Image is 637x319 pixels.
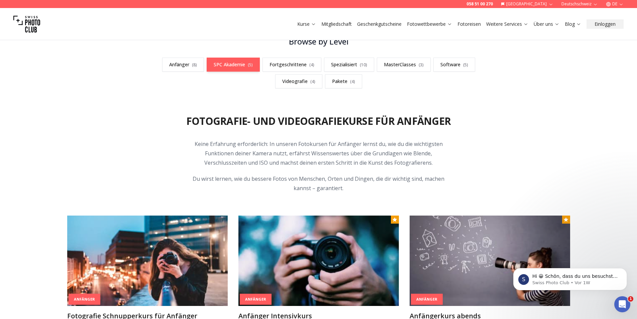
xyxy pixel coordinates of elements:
iframe: Intercom live chat [614,296,630,312]
button: Geschenkgutscheine [354,19,404,29]
button: Kurse [295,19,319,29]
div: Anfänger [411,294,443,305]
a: Videografie(4) [275,74,322,88]
button: Blog [562,19,584,29]
span: ( 4 ) [309,62,314,68]
p: Du wirst lernen, wie du bessere Fotos von Menschen, Orten und Dingen, die dir wichtig sind, mache... [190,174,447,193]
h2: Fotografie- und Videografiekurse für Anfänger [186,115,451,127]
a: Kurse [297,21,316,27]
button: Fotoreisen [455,19,484,29]
span: ( 4 ) [310,79,315,84]
a: Geschenkgutscheine [357,21,402,27]
span: ( 5 ) [248,62,253,68]
a: Spezialisiert(10) [324,58,374,72]
a: Fotoreisen [457,21,481,27]
img: Swiss photo club [13,11,40,37]
div: Anfänger [240,294,272,305]
a: Fotowettbewerbe [407,21,452,27]
span: 1 [628,296,633,302]
a: Mitgliedschaft [321,21,352,27]
a: 058 51 00 270 [466,1,493,7]
a: Blog [565,21,581,27]
span: ( 3 ) [419,62,424,68]
img: Anfängerkurs abends [410,216,570,306]
span: ( 4 ) [350,79,355,84]
span: ( 10 ) [360,62,367,68]
button: Einloggen [587,19,624,29]
a: Pakete(4) [325,74,362,88]
iframe: Intercom notifications Nachricht [503,254,637,301]
a: Anfänger(8) [162,58,204,72]
button: Weitere Services [484,19,531,29]
a: Software(5) [433,58,475,72]
a: SPC Akademie(5) [207,58,260,72]
a: MasterClasses(3) [377,58,431,72]
button: Mitgliedschaft [319,19,354,29]
span: ( 5 ) [463,62,468,68]
h3: Browse by Level [153,36,485,47]
div: Anfänger [69,294,100,305]
a: Fortgeschrittene(4) [262,58,321,72]
span: ( 8 ) [192,62,197,68]
a: Weitere Services [486,21,528,27]
button: Über uns [531,19,562,29]
p: Keine Erfahrung erforderlich: In unseren Fotokursen für Anfänger lernst du, wie du die wichtigste... [190,139,447,167]
a: Über uns [534,21,559,27]
img: Fotografie Schnupperkurs für Anfänger [67,216,228,306]
img: Anfänger Intensivkurs [238,216,399,306]
button: Fotowettbewerbe [404,19,455,29]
